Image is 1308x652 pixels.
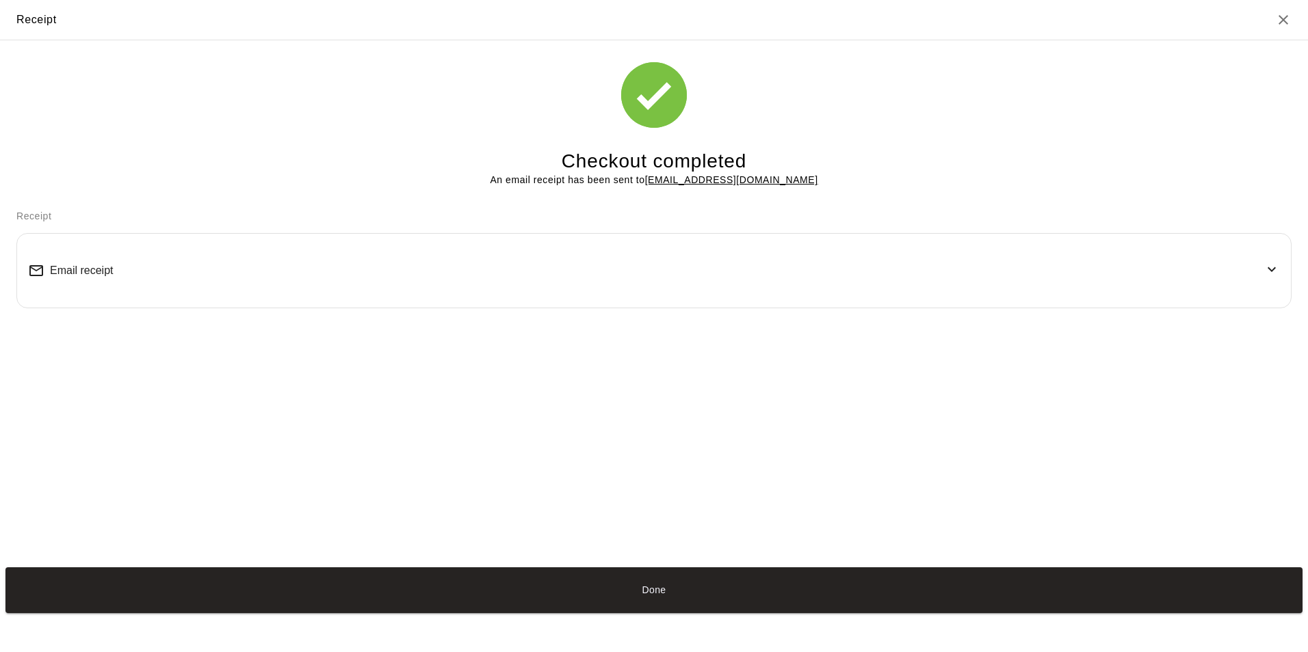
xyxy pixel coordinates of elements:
u: [EMAIL_ADDRESS][DOMAIN_NAME] [645,174,818,185]
p: Receipt [16,209,1292,223]
div: Receipt [16,11,57,29]
button: Done [5,567,1303,613]
p: An email receipt has been sent to [490,173,817,187]
button: Close [1275,12,1292,28]
h4: Checkout completed [562,150,746,174]
span: Email receipt [50,264,113,277]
